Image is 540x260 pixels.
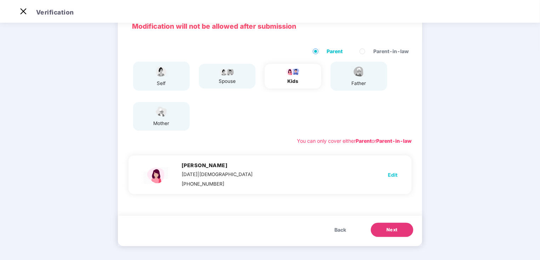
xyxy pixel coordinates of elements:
[386,226,398,233] span: Next
[284,78,302,85] div: kids
[376,138,412,144] b: Parent-in-law
[218,67,236,76] img: svg+xml;base64,PHN2ZyB4bWxucz0iaHR0cDovL3d3dy53My5vcmcvMjAwMC9zdmciIHdpZHRoPSI5Ny44OTciIGhlaWdodD...
[350,80,368,87] div: father
[218,78,236,85] div: spouse
[334,226,346,234] span: Back
[182,171,253,178] div: [DATE]
[182,180,253,188] div: [PHONE_NUMBER]
[356,138,372,144] b: Parent
[197,171,253,177] span: | [DEMOGRAPHIC_DATA]
[143,162,171,188] img: svg+xml;base64,PHN2ZyBpZD0iQ2hpbGRfZmVtYWxlX2ljb24iIHhtbG5zPSJodHRwOi8vd3d3LnczLm9yZy8yMDAwL3N2Zy...
[153,120,170,127] div: mother
[388,169,397,181] button: Edit
[132,21,408,32] p: Modification will not be allowed after submission
[182,162,253,169] h4: [PERSON_NAME]
[324,47,345,55] span: Parent
[153,65,170,78] img: svg+xml;base64,PHN2ZyBpZD0iU3BvdXNlX2ljb24iIHhtbG5zPSJodHRwOi8vd3d3LnczLm9yZy8yMDAwL3N2ZyIgd2lkdG...
[350,65,368,78] img: svg+xml;base64,PHN2ZyBpZD0iRmF0aGVyX2ljb24iIHhtbG5zPSJodHRwOi8vd3d3LnczLm9yZy8yMDAwL3N2ZyIgeG1sbn...
[371,223,413,237] button: Next
[297,137,412,145] div: You can only cover either or
[327,223,353,237] button: Back
[153,80,170,87] div: self
[370,47,412,55] span: Parent-in-law
[153,106,170,118] img: svg+xml;base64,PHN2ZyB4bWxucz0iaHR0cDovL3d3dy53My5vcmcvMjAwMC9zdmciIHdpZHRoPSI1NCIgaGVpZ2h0PSIzOC...
[388,171,397,179] span: Edit
[284,67,302,76] img: svg+xml;base64,PHN2ZyB4bWxucz0iaHR0cDovL3d3dy53My5vcmcvMjAwMC9zdmciIHdpZHRoPSI3OS4wMzciIGhlaWdodD...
